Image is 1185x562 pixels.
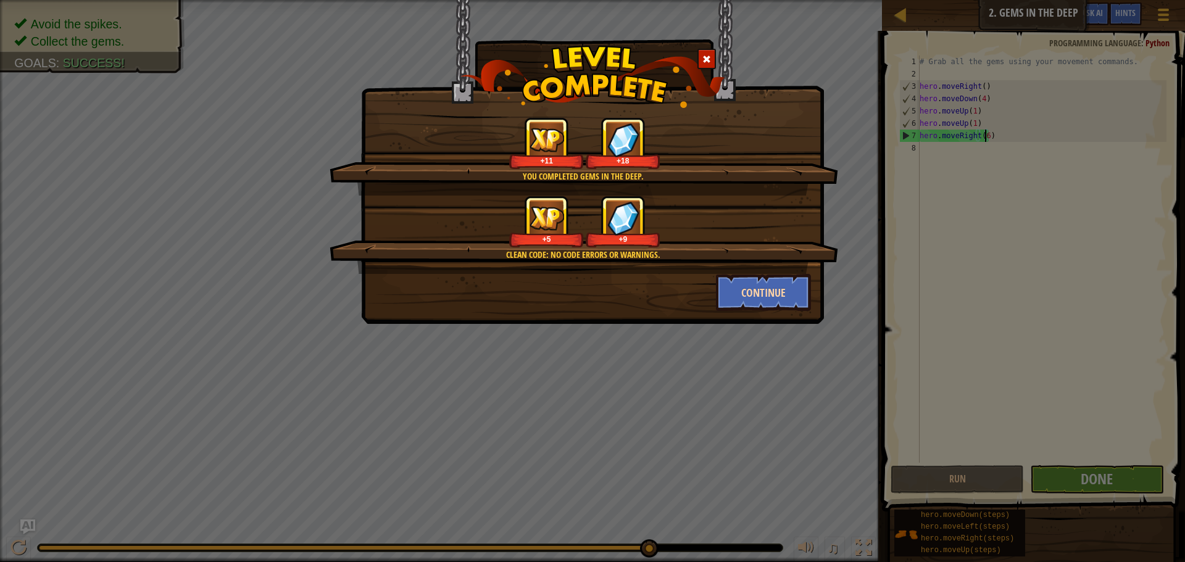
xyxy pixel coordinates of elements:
button: Continue [716,274,812,311]
div: +9 [588,234,658,244]
img: reward_icon_xp.png [530,206,564,230]
img: level_complete.png [460,46,725,108]
img: reward_icon_gems.png [607,201,639,235]
div: +5 [512,234,581,244]
img: reward_icon_xp.png [530,128,564,152]
div: +11 [512,156,581,165]
div: +18 [588,156,658,165]
div: You completed Gems in the Deep. [388,170,778,183]
div: Clean code: no code errors or warnings. [388,249,778,261]
img: reward_icon_gems.png [607,123,639,157]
